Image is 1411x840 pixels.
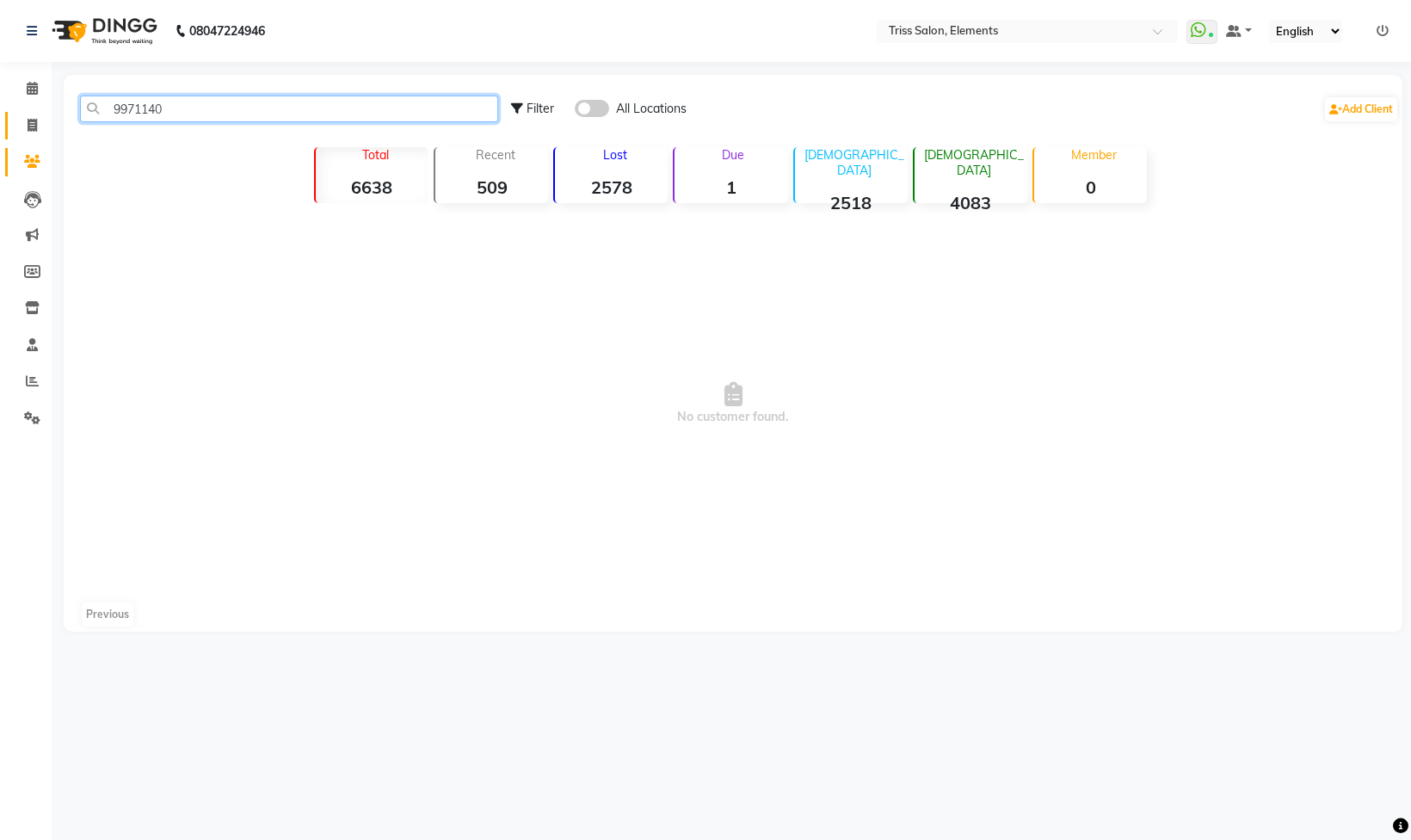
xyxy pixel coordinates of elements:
strong: 4083 [915,192,1027,213]
p: Member [1041,147,1147,163]
a: Add Client [1325,97,1397,121]
p: [DEMOGRAPHIC_DATA] [921,147,1027,178]
p: Recent [442,147,548,163]
strong: 509 [435,176,548,198]
strong: 2518 [795,192,908,213]
p: Due [678,147,787,163]
b: 08047224946 [189,7,265,55]
strong: 1 [675,176,787,198]
span: Filter [527,101,554,116]
strong: 0 [1034,176,1147,198]
p: Lost [562,147,668,163]
span: All Locations [616,100,687,118]
strong: 2578 [555,176,668,198]
strong: 6638 [316,176,428,198]
input: Search by Name/Mobile/Email/Code [80,96,498,122]
p: Total [323,147,428,163]
span: No customer found. [64,210,1402,597]
p: [DEMOGRAPHIC_DATA] [802,147,908,178]
img: logo [44,7,162,55]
